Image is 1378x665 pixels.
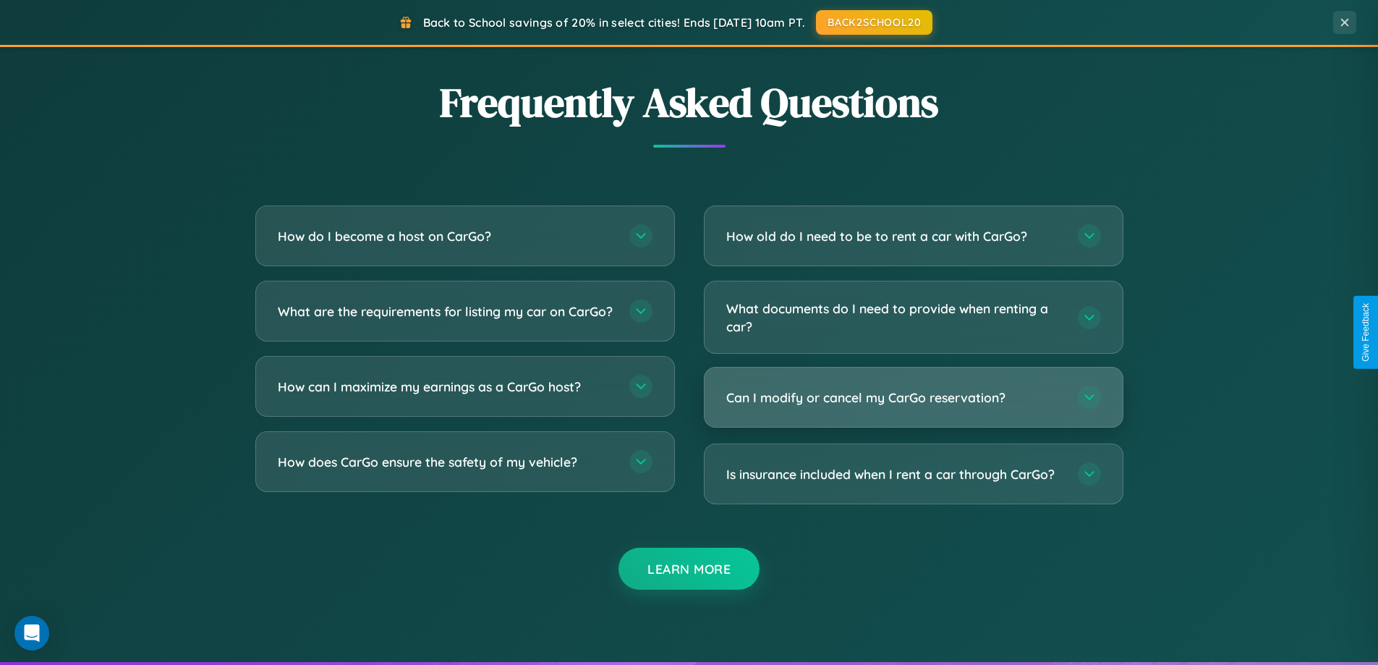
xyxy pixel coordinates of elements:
[816,10,932,35] button: BACK2SCHOOL20
[278,302,615,321] h3: What are the requirements for listing my car on CarGo?
[278,227,615,245] h3: How do I become a host on CarGo?
[618,548,760,590] button: Learn More
[726,465,1063,483] h3: Is insurance included when I rent a car through CarGo?
[1361,303,1371,362] div: Give Feedback
[423,15,805,30] span: Back to School savings of 20% in select cities! Ends [DATE] 10am PT.
[726,300,1063,335] h3: What documents do I need to provide when renting a car?
[14,616,49,651] div: Open Intercom Messenger
[255,75,1123,130] h2: Frequently Asked Questions
[278,378,615,396] h3: How can I maximize my earnings as a CarGo host?
[726,227,1063,245] h3: How old do I need to be to rent a car with CarGo?
[726,389,1063,407] h3: Can I modify or cancel my CarGo reservation?
[278,453,615,471] h3: How does CarGo ensure the safety of my vehicle?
